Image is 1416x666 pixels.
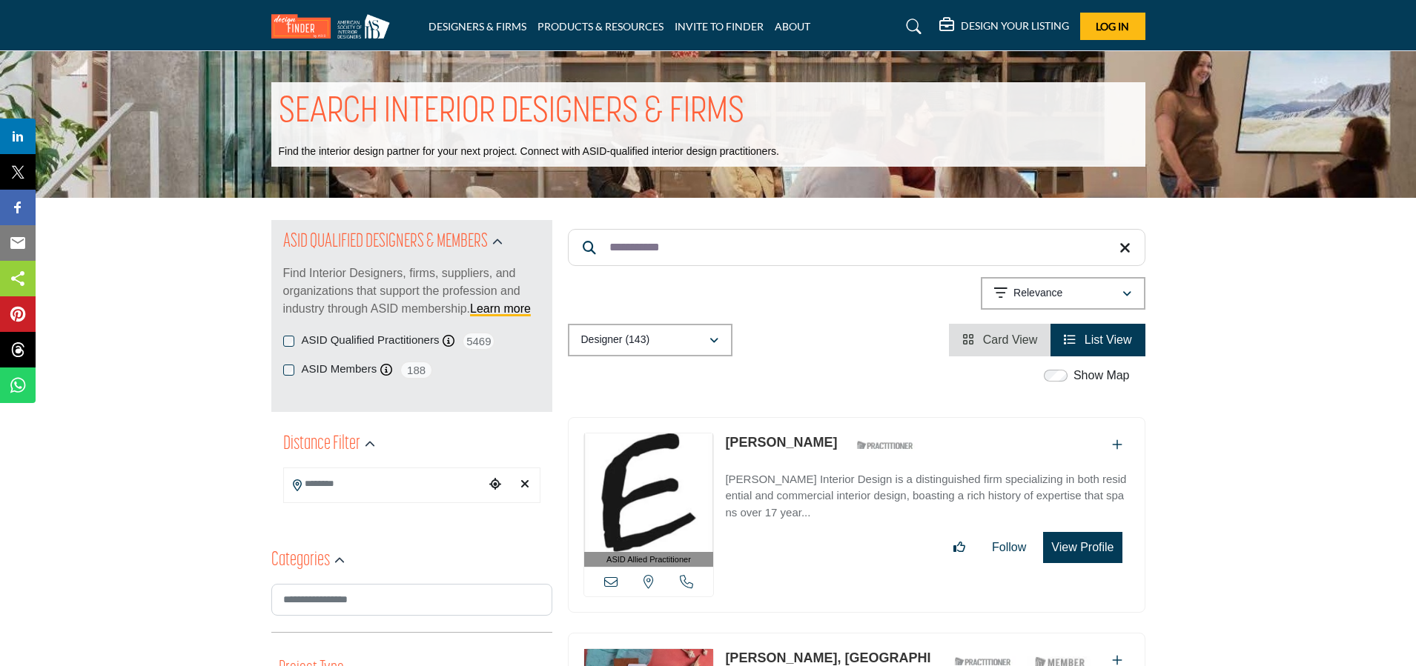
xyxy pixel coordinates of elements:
a: ABOUT [775,20,810,33]
a: View List [1064,333,1131,346]
a: [PERSON_NAME] Interior Design is a distinguished firm specializing in both residential and commer... [725,462,1129,522]
span: List View [1085,333,1132,346]
input: Search Category [271,584,552,616]
p: Relevance [1013,286,1062,301]
a: Add To List [1112,439,1122,451]
button: Relevance [981,277,1145,310]
div: Clear search location [514,469,536,501]
li: List View [1051,324,1145,356]
h2: Distance Filter [283,431,360,458]
span: Log In [1096,20,1129,33]
h1: SEARCH INTERIOR DESIGNERS & FIRMS [279,90,744,136]
li: Card View [949,324,1051,356]
a: PRODUCTS & RESOURCES [537,20,664,33]
p: Find Interior Designers, firms, suppliers, and organizations that support the profession and indu... [283,264,540,318]
input: Search Location [284,470,484,499]
div: DESIGN YOUR LISTING [939,18,1069,36]
input: ASID Qualified Practitioners checkbox [283,336,294,347]
span: 5469 [462,332,495,350]
a: Search [892,15,931,39]
a: Learn more [470,302,531,315]
a: View Card [962,333,1037,346]
button: Log In [1080,13,1145,40]
button: Designer (143) [568,324,732,356]
input: ASID Members checkbox [283,364,294,376]
input: Search Keyword [568,229,1145,266]
img: ASID Qualified Practitioners Badge Icon [851,436,918,455]
p: Designer (143) [581,333,650,347]
span: ASID Allied Practitioner [606,553,691,566]
span: Card View [983,333,1038,346]
a: INVITE TO FINDER [675,20,764,33]
p: Erin Marshall [725,433,837,453]
span: 188 [400,361,433,379]
a: ASID Allied Practitioner [584,433,714,567]
label: Show Map [1073,367,1130,384]
button: Like listing [944,533,975,562]
p: [PERSON_NAME] Interior Design is a distinguished firm specializing in both residential and commer... [725,471,1129,522]
label: ASID Qualified Practitioners [302,332,440,349]
a: DESIGNERS & FIRMS [429,20,526,33]
h2: ASID QUALIFIED DESIGNERS & MEMBERS [283,229,488,256]
button: Follow [982,533,1036,562]
h2: Categories [271,547,330,574]
a: [PERSON_NAME] [725,435,837,450]
h5: DESIGN YOUR LISTING [961,19,1069,33]
button: View Profile [1043,532,1122,563]
img: Site Logo [271,14,397,39]
div: Choose your current location [484,469,506,501]
label: ASID Members [302,361,377,378]
img: Erin Marshall [584,433,714,552]
p: Find the interior design partner for your next project. Connect with ASID-qualified interior desi... [279,144,779,159]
